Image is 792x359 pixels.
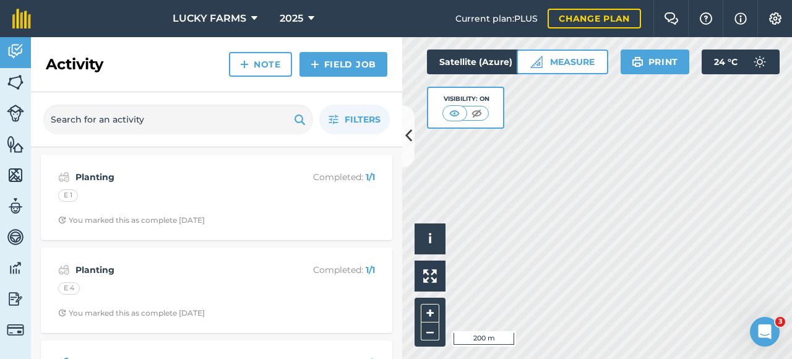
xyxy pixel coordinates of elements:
[173,11,246,26] span: LUCKY FARMS
[421,322,439,340] button: –
[517,50,608,74] button: Measure
[46,54,103,74] h2: Activity
[734,11,747,26] img: svg+xml;base64,PHN2ZyB4bWxucz0iaHR0cDovL3d3dy53My5vcmcvMjAwMC9zdmciIHdpZHRoPSIxNyIgaGVpZ2h0PSIxNy...
[58,189,78,202] div: E 1
[469,107,484,119] img: svg+xml;base64,PHN2ZyB4bWxucz0iaHR0cDovL3d3dy53My5vcmcvMjAwMC9zdmciIHdpZHRoPSI1MCIgaGVpZ2h0PSI0MC...
[775,317,785,327] span: 3
[319,105,390,134] button: Filters
[311,57,319,72] img: svg+xml;base64,PHN2ZyB4bWxucz0iaHR0cDovL3d3dy53My5vcmcvMjAwMC9zdmciIHdpZHRoPSIxNCIgaGVpZ2h0PSIyNC...
[7,73,24,92] img: svg+xml;base64,PHN2ZyB4bWxucz0iaHR0cDovL3d3dy53My5vcmcvMjAwMC9zdmciIHdpZHRoPSI1NiIgaGVpZ2h0PSI2MC...
[7,42,24,61] img: svg+xml;base64,PD94bWwgdmVyc2lvbj0iMS4wIiBlbmNvZGluZz0idXRmLTgiPz4KPCEtLSBHZW5lcmF0b3I6IEFkb2JlIE...
[277,170,375,184] p: Completed :
[7,197,24,215] img: svg+xml;base64,PD94bWwgdmVyc2lvbj0iMS4wIiBlbmNvZGluZz0idXRmLTgiPz4KPCEtLSBHZW5lcmF0b3I6IEFkb2JlIE...
[548,9,641,28] a: Change plan
[294,112,306,127] img: svg+xml;base64,PHN2ZyB4bWxucz0iaHR0cDovL3d3dy53My5vcmcvMjAwMC9zdmciIHdpZHRoPSIxOSIgaGVpZ2h0PSIyNC...
[455,12,538,25] span: Current plan : PLUS
[7,321,24,339] img: svg+xml;base64,PD94bWwgdmVyc2lvbj0iMS4wIiBlbmNvZGluZz0idXRmLTgiPz4KPCEtLSBHZW5lcmF0b3I6IEFkb2JlIE...
[58,308,205,318] div: You marked this as complete [DATE]
[423,269,437,283] img: Four arrows, one pointing top left, one top right, one bottom right and the last bottom left
[58,215,205,225] div: You marked this as complete [DATE]
[299,52,387,77] a: Field Job
[747,50,772,74] img: svg+xml;base64,PD94bWwgdmVyc2lvbj0iMS4wIiBlbmNvZGluZz0idXRmLTgiPz4KPCEtLSBHZW5lcmF0b3I6IEFkb2JlIE...
[48,255,385,326] a: PlantingCompleted: 1/1E 4Clock with arrow pointing clockwiseYou marked this as complete [DATE]
[768,12,783,25] img: A cog icon
[277,263,375,277] p: Completed :
[427,50,546,74] button: Satellite (Azure)
[58,216,66,224] img: Clock with arrow pointing clockwise
[58,282,80,295] div: E 4
[447,107,462,119] img: svg+xml;base64,PHN2ZyB4bWxucz0iaHR0cDovL3d3dy53My5vcmcvMjAwMC9zdmciIHdpZHRoPSI1MCIgaGVpZ2h0PSI0MC...
[75,170,272,184] strong: Planting
[12,9,31,28] img: fieldmargin Logo
[7,135,24,154] img: svg+xml;base64,PHN2ZyB4bWxucz0iaHR0cDovL3d3dy53My5vcmcvMjAwMC9zdmciIHdpZHRoPSI1NiIgaGVpZ2h0PSI2MC...
[366,264,375,275] strong: 1 / 1
[280,11,303,26] span: 2025
[345,113,381,126] span: Filters
[240,57,249,72] img: svg+xml;base64,PHN2ZyB4bWxucz0iaHR0cDovL3d3dy53My5vcmcvMjAwMC9zdmciIHdpZHRoPSIxNCIgaGVpZ2h0PSIyNC...
[7,259,24,277] img: svg+xml;base64,PD94bWwgdmVyc2lvbj0iMS4wIiBlbmNvZGluZz0idXRmLTgiPz4KPCEtLSBHZW5lcmF0b3I6IEFkb2JlIE...
[7,228,24,246] img: svg+xml;base64,PD94bWwgdmVyc2lvbj0iMS4wIiBlbmNvZGluZz0idXRmLTgiPz4KPCEtLSBHZW5lcmF0b3I6IEFkb2JlIE...
[750,317,780,347] iframe: Intercom live chat
[421,304,439,322] button: +
[415,223,445,254] button: i
[428,231,432,246] span: i
[7,105,24,122] img: svg+xml;base64,PD94bWwgdmVyc2lvbj0iMS4wIiBlbmNvZGluZz0idXRmLTgiPz4KPCEtLSBHZW5lcmF0b3I6IEFkb2JlIE...
[58,170,70,184] img: svg+xml;base64,PD94bWwgdmVyc2lvbj0iMS4wIiBlbmNvZGluZz0idXRmLTgiPz4KPCEtLSBHZW5lcmF0b3I6IEFkb2JlIE...
[366,171,375,183] strong: 1 / 1
[229,52,292,77] a: Note
[530,56,543,68] img: Ruler icon
[7,290,24,308] img: svg+xml;base64,PD94bWwgdmVyc2lvbj0iMS4wIiBlbmNvZGluZz0idXRmLTgiPz4KPCEtLSBHZW5lcmF0b3I6IEFkb2JlIE...
[43,105,313,134] input: Search for an activity
[699,12,713,25] img: A question mark icon
[58,309,66,317] img: Clock with arrow pointing clockwise
[442,94,489,104] div: Visibility: On
[58,262,70,277] img: svg+xml;base64,PD94bWwgdmVyc2lvbj0iMS4wIiBlbmNvZGluZz0idXRmLTgiPz4KPCEtLSBHZW5lcmF0b3I6IEFkb2JlIE...
[75,263,272,277] strong: Planting
[7,166,24,184] img: svg+xml;base64,PHN2ZyB4bWxucz0iaHR0cDovL3d3dy53My5vcmcvMjAwMC9zdmciIHdpZHRoPSI1NiIgaGVpZ2h0PSI2MC...
[632,54,643,69] img: svg+xml;base64,PHN2ZyB4bWxucz0iaHR0cDovL3d3dy53My5vcmcvMjAwMC9zdmciIHdpZHRoPSIxOSIgaGVpZ2h0PSIyNC...
[702,50,780,74] button: 24 °C
[714,50,738,74] span: 24 ° C
[664,12,679,25] img: Two speech bubbles overlapping with the left bubble in the forefront
[48,162,385,233] a: PlantingCompleted: 1/1E 1Clock with arrow pointing clockwiseYou marked this as complete [DATE]
[621,50,690,74] button: Print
